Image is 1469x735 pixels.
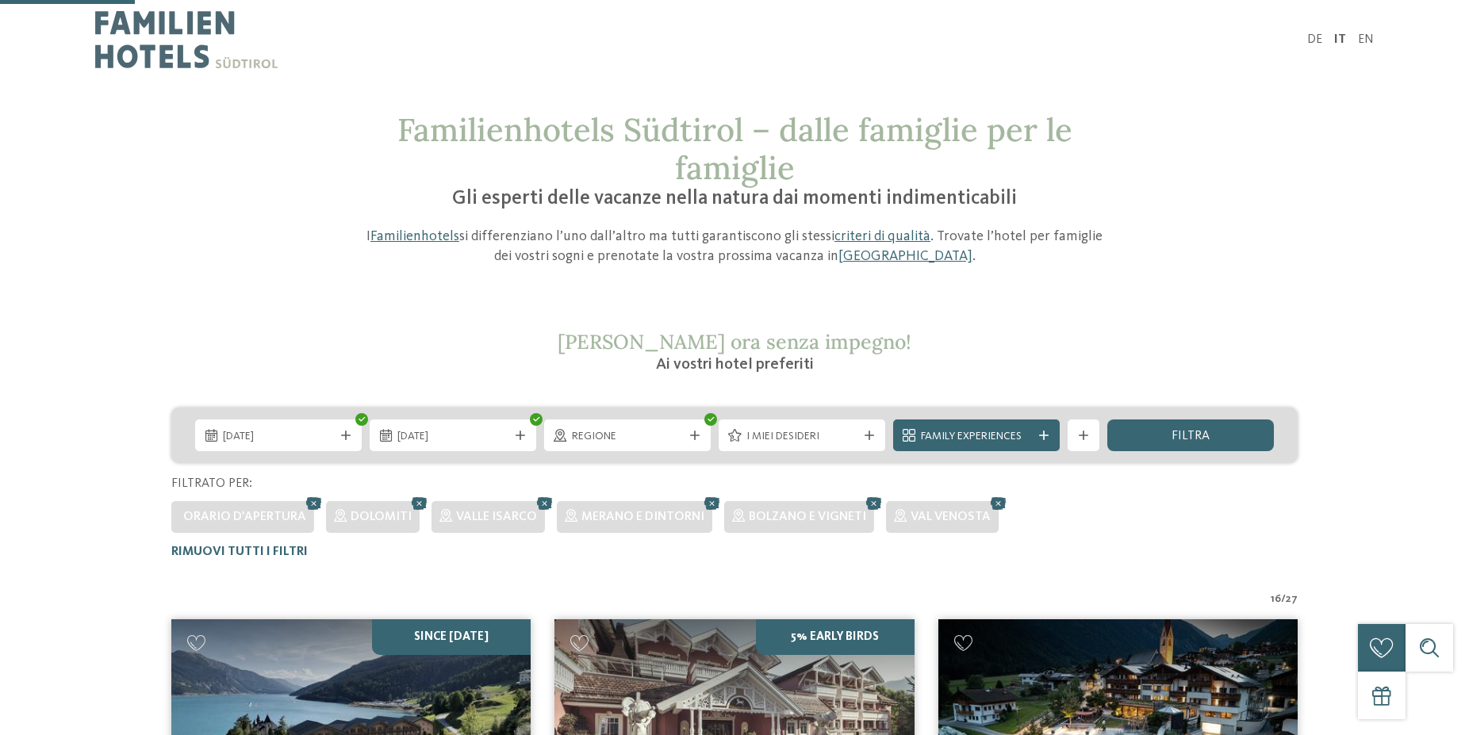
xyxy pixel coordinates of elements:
[452,189,1017,209] span: Gli esperti delle vacanze nella natura dai momenti indimenticabili
[834,229,930,243] a: criteri di qualità
[171,477,252,490] span: Filtrato per:
[1307,33,1322,46] a: DE
[397,429,508,445] span: [DATE]
[183,511,306,523] span: Orario d'apertura
[838,249,972,263] a: [GEOGRAPHIC_DATA]
[171,546,308,558] span: Rimuovi tutti i filtri
[1271,591,1281,607] span: 16
[1281,591,1286,607] span: /
[572,429,683,445] span: Regione
[581,511,704,523] span: Merano e dintorni
[921,429,1032,445] span: Family Experiences
[1334,33,1346,46] a: IT
[749,511,866,523] span: Bolzano e vigneti
[1286,591,1298,607] span: 27
[1172,430,1210,442] span: filtra
[911,511,991,523] span: Val Venosta
[1358,33,1374,46] a: EN
[746,429,857,445] span: I miei desideri
[558,329,911,354] span: [PERSON_NAME] ora senza impegno!
[358,227,1111,266] p: I si differenziano l’uno dall’altro ma tutti garantiscono gli stessi . Trovate l’hotel per famigl...
[351,511,412,523] span: Dolomiti
[397,109,1072,188] span: Familienhotels Südtirol – dalle famiglie per le famiglie
[370,229,459,243] a: Familienhotels
[223,429,334,445] span: [DATE]
[656,357,814,373] span: Ai vostri hotel preferiti
[456,511,537,523] span: Valle Isarco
